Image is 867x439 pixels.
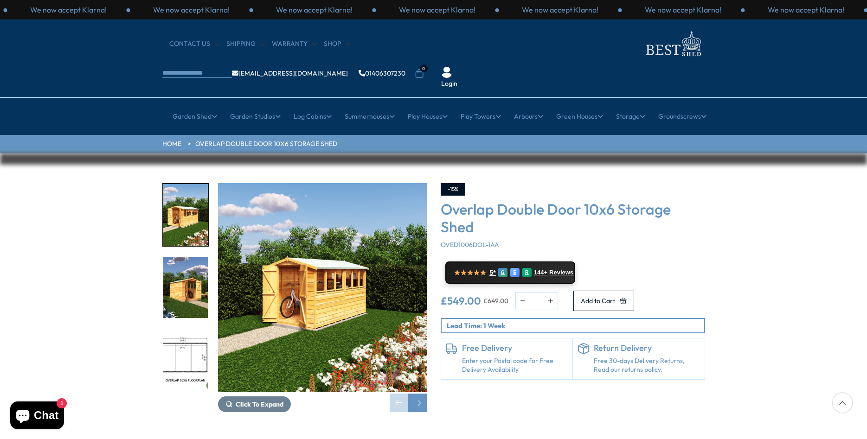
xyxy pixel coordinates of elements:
div: 2 / 3 [7,5,130,15]
a: Groundscrews [658,105,706,128]
span: Click To Expand [236,400,283,408]
img: OverlapValue10x6WINDOWA06513FLOORPLAN_200x200.jpg [163,329,208,391]
h6: Return Delivery [594,343,700,353]
div: E [510,268,520,277]
button: Add to Cart [573,291,634,311]
div: 1 / 18 [162,183,209,247]
p: We now accept Klarna! [768,5,844,15]
p: Lead Time: 1 Week [447,321,704,331]
div: Next slide [408,394,427,412]
a: Summerhouses [345,105,395,128]
a: [EMAIL_ADDRESS][DOMAIN_NAME] [232,70,348,76]
div: 2 / 3 [376,5,499,15]
div: 3 / 3 [499,5,622,15]
div: Previous slide [390,394,408,412]
span: 144+ [534,269,547,276]
img: logo [640,29,705,59]
a: Play Towers [461,105,501,128]
a: Green Houses [556,105,603,128]
div: 2 / 18 [162,256,209,319]
p: We now accept Klarna! [276,5,353,15]
div: 1 / 18 [218,183,427,412]
div: R [522,268,532,277]
inbox-online-store-chat: Shopify online store chat [7,401,67,432]
div: 3 / 18 [162,328,209,392]
p: We now accept Klarna! [522,5,598,15]
a: HOME [162,140,181,149]
a: Overlap Double Door 10x6 Storage Shed [195,140,337,149]
a: Enter your Postal code for Free Delivery Availability [462,356,568,375]
a: Shop [324,39,350,49]
img: User Icon [441,67,452,78]
button: Click To Expand [218,396,291,412]
span: ★★★★★ [454,268,486,277]
a: Play Houses [408,105,448,128]
a: CONTACT US [169,39,219,49]
a: Log Cabins [294,105,332,128]
div: -15% [441,183,465,196]
span: 0 [420,64,428,72]
p: We now accept Klarna! [153,5,230,15]
img: Overlap Double Door 10x6 Storage Shed [218,183,427,392]
span: OVED1006DOL-1AA [441,241,499,249]
p: We now accept Klarna! [399,5,475,15]
span: Add to Cart [581,298,615,304]
h6: Free Delivery [462,343,568,353]
a: 0 [415,69,424,78]
a: Shipping [226,39,265,49]
a: Warranty [272,39,317,49]
img: OverlapValueDDoor10x6_WINS_garden_rh_200x200.jpg [163,184,208,246]
p: We now accept Klarna! [30,5,107,15]
a: Arbours [514,105,543,128]
div: 3 / 3 [130,5,253,15]
span: Reviews [549,269,573,276]
a: Login [441,79,457,89]
div: G [498,268,507,277]
a: Garden Studios [230,105,281,128]
a: Storage [616,105,645,128]
div: 1 / 3 [253,5,376,15]
h3: Overlap Double Door 10x6 Storage Shed [441,200,705,236]
div: 1 / 3 [622,5,745,15]
del: £649.00 [483,298,508,304]
a: ★★★★★ 5* G E R 144+ Reviews [445,261,575,284]
a: 01406307230 [359,70,405,76]
ins: £549.00 [441,296,481,306]
p: We now accept Klarna! [645,5,721,15]
p: Free 30-days Delivery Returns, Read our returns policy. [594,356,700,375]
a: Garden Shed [173,105,217,128]
img: OverlapValueDDoor10x6_WINS_garden_LH_200x200.jpg [163,257,208,318]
